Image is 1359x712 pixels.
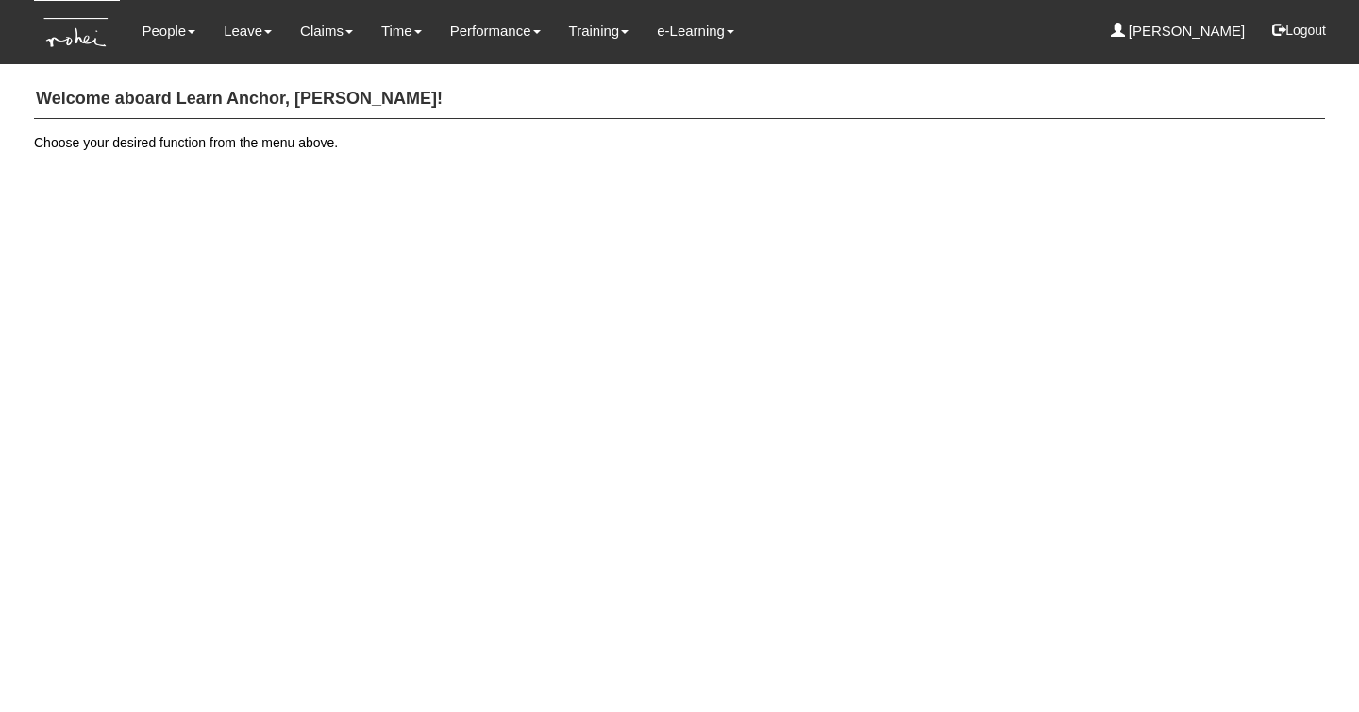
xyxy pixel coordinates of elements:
[569,9,629,53] a: Training
[34,80,1325,119] h4: Welcome aboard Learn Anchor, [PERSON_NAME]!
[300,9,353,53] a: Claims
[1259,8,1339,53] button: Logout
[450,9,541,53] a: Performance
[34,1,120,64] img: KTs7HI1dOZG7tu7pUkOpGGQAiEQAiEQAj0IhBB1wtXDg6BEAiBEAiBEAiB4RGIoBtemSRFIRACIRACIRACIdCLQARdL1w5OAR...
[1280,636,1340,693] iframe: chat widget
[34,133,1325,152] p: Choose your desired function from the menu above.
[1111,9,1246,53] a: [PERSON_NAME]
[381,9,422,53] a: Time
[224,9,272,53] a: Leave
[657,9,734,53] a: e-Learning
[142,9,195,53] a: People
